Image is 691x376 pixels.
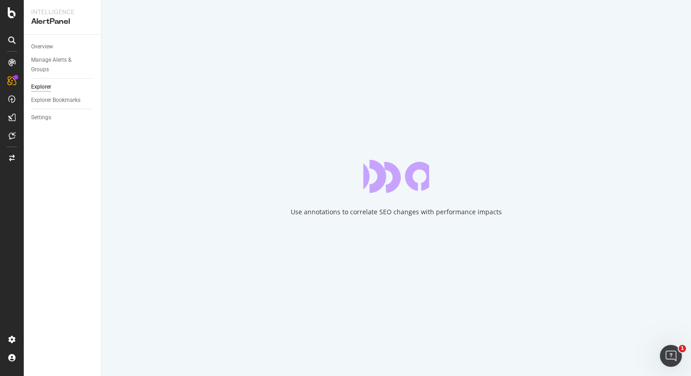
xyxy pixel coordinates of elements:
div: Explorer [31,82,51,92]
a: Manage Alerts & Groups [31,55,95,74]
span: 1 [679,345,686,352]
div: Manage Alerts & Groups [31,55,86,74]
a: Settings [31,113,95,122]
a: Overview [31,42,95,52]
img: logo_orange.svg [15,15,22,22]
div: AlertPanel [31,16,94,27]
div: animation [363,160,429,193]
iframe: Intercom live chat [660,345,682,367]
div: Use annotations to correlate SEO changes with performance impacts [291,207,502,217]
div: Intelligence [31,7,94,16]
div: Domain Overview [37,54,82,60]
img: tab_domain_overview_orange.svg [27,53,34,60]
div: Explorer Bookmarks [31,95,80,105]
div: Settings [31,113,51,122]
a: Explorer Bookmarks [31,95,95,105]
a: Explorer [31,82,95,92]
div: v 4.0.25 [26,15,45,22]
div: Domain: [DOMAIN_NAME] [24,24,101,31]
img: tab_keywords_by_traffic_grey.svg [92,53,100,60]
div: Keywords by Traffic [102,54,151,60]
div: Overview [31,42,53,52]
img: website_grey.svg [15,24,22,31]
